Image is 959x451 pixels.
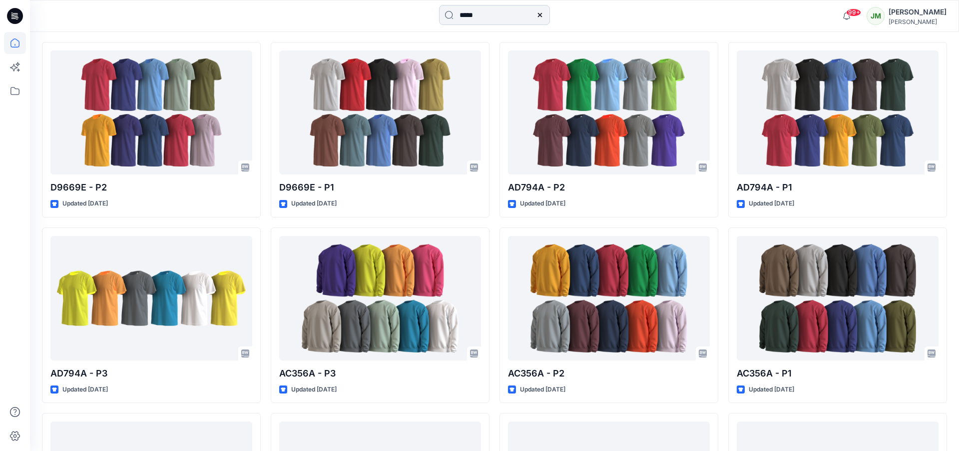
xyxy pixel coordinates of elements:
[50,50,252,175] a: D9669E - P2
[62,198,108,209] p: Updated [DATE]
[279,236,481,360] a: AC356A - P3
[520,198,565,209] p: Updated [DATE]
[62,384,108,395] p: Updated [DATE]
[291,198,337,209] p: Updated [DATE]
[520,384,565,395] p: Updated [DATE]
[291,384,337,395] p: Updated [DATE]
[867,7,885,25] div: JM
[508,366,710,380] p: AC356A - P2
[737,180,939,194] p: AD794A - P1
[50,366,252,380] p: AD794A - P3
[889,6,947,18] div: [PERSON_NAME]
[846,8,861,16] span: 99+
[737,50,939,175] a: AD794A - P1
[737,366,939,380] p: AC356A - P1
[749,198,794,209] p: Updated [DATE]
[50,180,252,194] p: D9669E - P2
[279,180,481,194] p: D9669E - P1
[50,236,252,360] a: AD794A - P3
[508,50,710,175] a: AD794A - P2
[737,236,939,360] a: AC356A - P1
[508,180,710,194] p: AD794A - P2
[889,18,947,25] div: [PERSON_NAME]
[279,366,481,380] p: AC356A - P3
[508,236,710,360] a: AC356A - P2
[749,384,794,395] p: Updated [DATE]
[279,50,481,175] a: D9669E - P1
